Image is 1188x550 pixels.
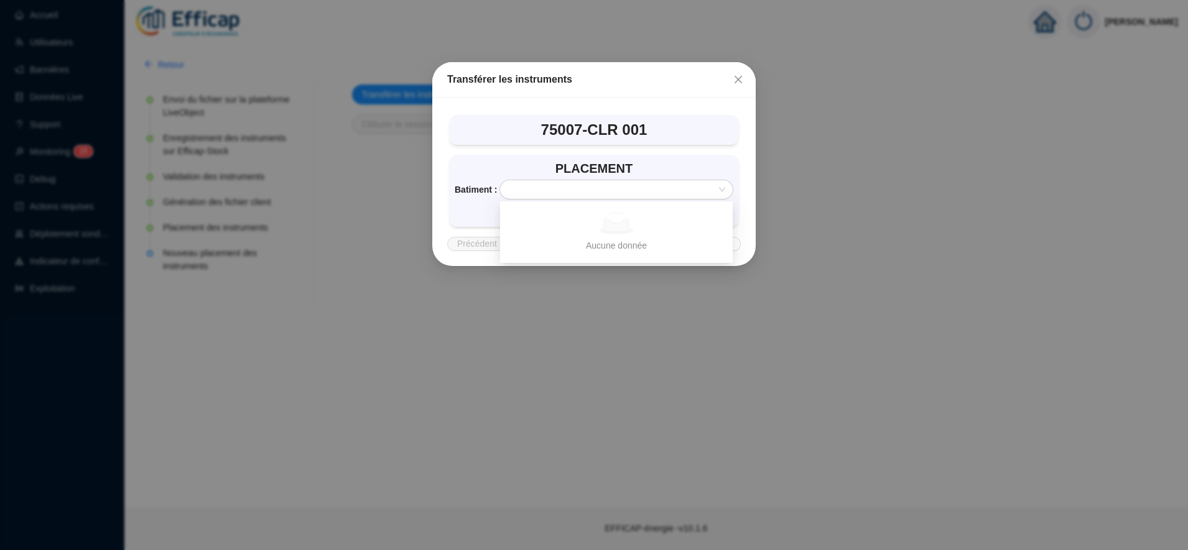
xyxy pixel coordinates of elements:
[447,237,507,251] button: Précédent
[447,72,741,87] div: Transférer les instruments
[455,183,497,196] span: Batiment :
[541,120,647,140] span: 75007-CLR 001
[728,75,748,85] span: Fermer
[733,75,743,85] span: close
[555,160,633,177] span: PLACEMENT
[728,70,748,89] button: Close
[515,239,718,252] div: Aucune donnée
